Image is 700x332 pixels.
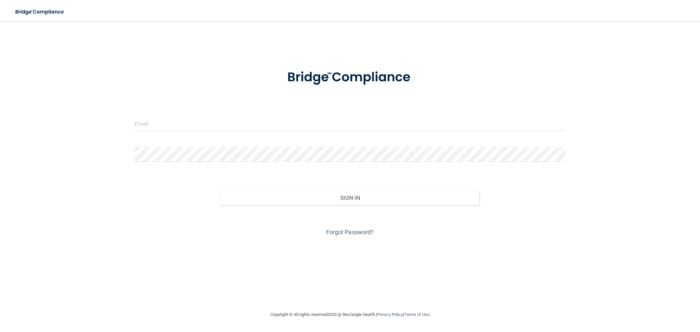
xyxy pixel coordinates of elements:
img: bridge_compliance_login_screen.278c3ca4.svg [10,5,70,19]
button: Sign In [221,191,479,205]
a: Terms of Use [404,312,429,317]
input: Email [135,116,566,131]
a: Privacy Policy [377,312,403,317]
img: bridge_compliance_login_screen.278c3ca4.svg [274,60,427,94]
div: Copyright © All rights reserved 2025 @ Rectangle Health | | [230,304,470,325]
a: Forgot Password? [326,229,374,236]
